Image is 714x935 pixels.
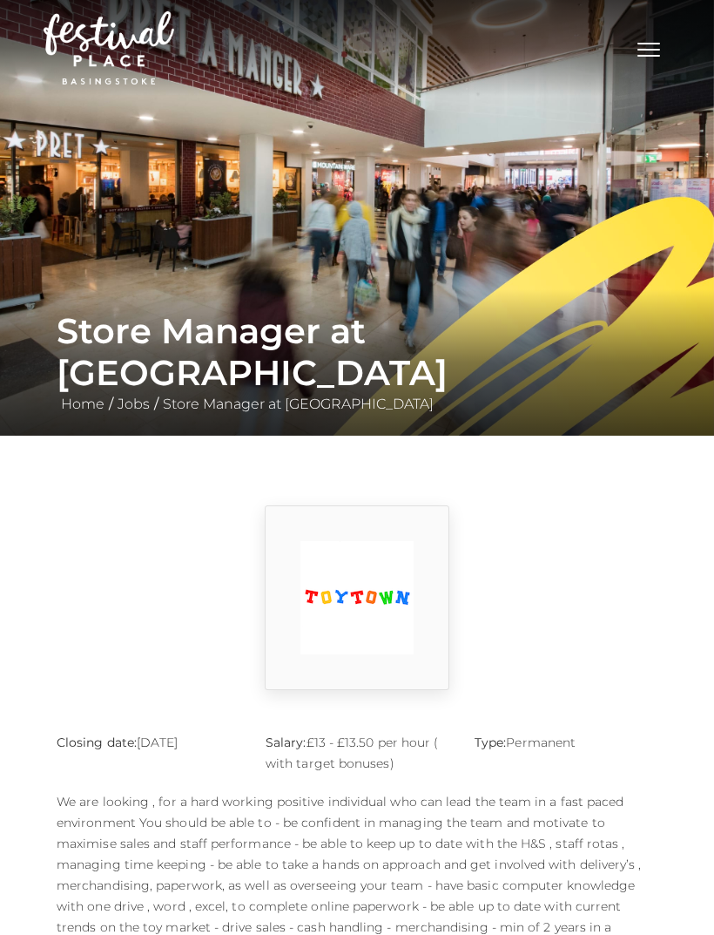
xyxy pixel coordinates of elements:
[44,11,174,85] img: Festival Place Logo
[44,310,670,415] div: / /
[475,732,657,753] p: Permanent
[57,735,137,750] strong: Closing date:
[627,35,670,60] button: Toggle navigation
[266,735,306,750] strong: Salary:
[113,396,154,412] a: Jobs
[158,396,438,412] a: Store Manager at [GEOGRAPHIC_DATA]
[475,735,506,750] strong: Type:
[57,310,657,394] h1: Store Manager at [GEOGRAPHIC_DATA]
[57,732,239,753] p: [DATE]
[57,396,109,412] a: Home
[266,732,448,774] p: £13 - £13.50 per hour ( with target bonuses)
[300,541,414,654] img: IDTO_1753886849_ZDoX.png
